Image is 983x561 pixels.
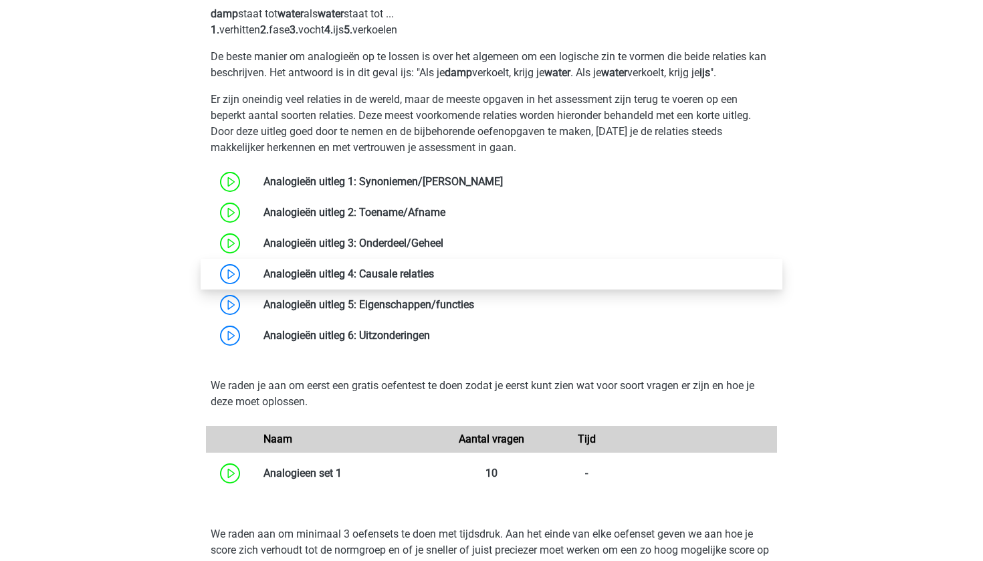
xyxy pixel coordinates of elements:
b: water [601,66,627,79]
div: Naam [253,431,444,447]
div: Analogieen set 1 [253,465,444,481]
div: Analogieën uitleg 4: Causale relaties [253,266,777,282]
div: Analogieën uitleg 3: Onderdeel/Geheel [253,235,777,251]
b: water [318,7,344,20]
div: Analogieën uitleg 2: Toename/Afname [253,205,777,221]
b: 2. [260,23,269,36]
p: De beste manier om analogieën op te lossen is over het algemeen om een logische zin te vormen die... [211,49,772,81]
b: 4. [324,23,333,36]
p: staat tot als staat tot ... verhitten fase vocht ijs verkoelen [211,6,772,38]
div: Analogieën uitleg 1: Synoniemen/[PERSON_NAME] [253,174,777,190]
b: water [278,7,304,20]
b: water [544,66,570,79]
b: 1. [211,23,219,36]
b: ijs [699,66,710,79]
div: Aantal vragen [444,431,539,447]
b: damp [211,7,238,20]
b: 3. [290,23,298,36]
p: Er zijn oneindig veel relaties in de wereld, maar de meeste opgaven in het assessment zijn terug ... [211,92,772,156]
p: We raden je aan om eerst een gratis oefentest te doen zodat je eerst kunt zien wat voor soort vra... [211,378,772,410]
div: Analogieën uitleg 5: Eigenschappen/functies [253,297,777,313]
div: Tijd [539,431,634,447]
b: 5. [344,23,352,36]
div: Analogieën uitleg 6: Uitzonderingen [253,328,777,344]
b: damp [445,66,472,79]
